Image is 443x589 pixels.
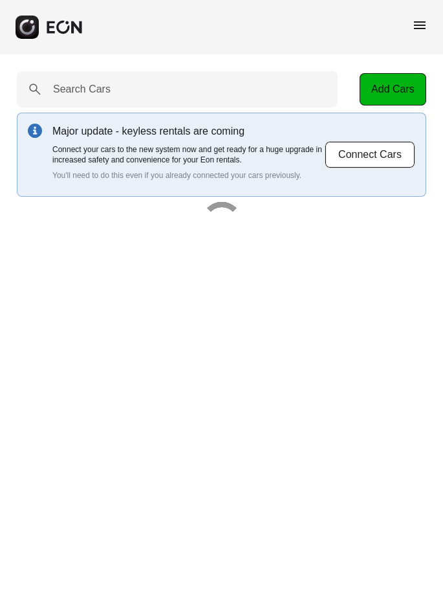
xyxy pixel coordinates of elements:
button: Add Cars [360,73,426,106]
span: menu [412,17,427,33]
p: You'll need to do this even if you already connected your cars previously. [52,170,325,181]
label: Search Cars [53,82,111,97]
img: info [28,124,42,138]
p: Connect your cars to the new system now and get ready for a huge upgrade in increased safety and ... [52,144,325,165]
button: Connect Cars [325,141,415,168]
p: Major update - keyless rentals are coming [52,124,325,139]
